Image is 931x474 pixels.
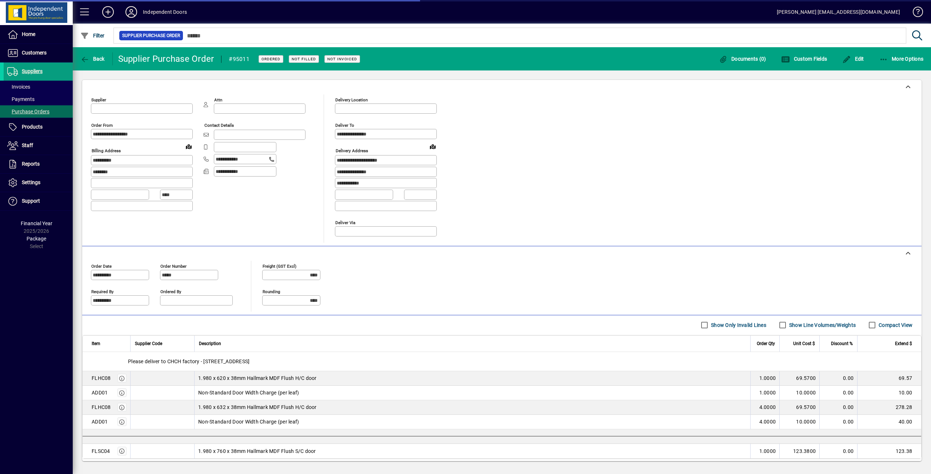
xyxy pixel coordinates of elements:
div: Please deliver to CHCH factory - [STREET_ADDRESS] [83,352,921,371]
span: Extend $ [895,340,912,348]
span: Custom Fields [781,56,827,62]
span: Not Filled [292,57,316,61]
div: [PERSON_NAME] [EMAIL_ADDRESS][DOMAIN_NAME] [777,6,900,18]
mat-label: Rounding [263,289,280,294]
div: FLSC04 [92,447,110,455]
span: Invoices [7,84,30,90]
td: 278.28 [857,400,921,415]
span: Non-Standard Door Width Charge (per leaf) [198,389,299,396]
mat-label: Order number [160,263,187,268]
td: 0.00 [819,400,857,415]
span: Home [22,31,35,37]
a: View on map [183,141,195,152]
a: View on map [427,141,439,152]
mat-label: Order date [91,263,112,268]
button: Back [79,52,107,65]
a: Purchase Orders [4,105,73,118]
span: 1.980 x 632 x 38mm Hallmark MDF Flush H/C door [198,404,317,411]
span: Unit Cost $ [793,340,815,348]
label: Show Line Volumes/Weights [788,321,856,329]
a: Support [4,192,73,210]
mat-label: Ordered by [160,289,181,294]
button: Edit [840,52,866,65]
td: 1.0000 [750,444,779,458]
span: Customers [22,50,47,56]
span: Support [22,198,40,204]
td: 0.00 [819,371,857,386]
a: Staff [4,137,73,155]
div: Supplier Purchase Order [118,53,214,65]
span: Staff [22,142,33,148]
mat-label: Supplier [91,97,106,102]
td: 0.00 [819,415,857,429]
span: Edit [842,56,864,62]
span: Package [27,236,46,242]
span: Not Invoiced [327,57,357,61]
td: 1.0000 [750,371,779,386]
div: #95011 [229,53,249,65]
td: 10.00 [857,386,921,400]
span: Filter [80,33,105,39]
mat-label: Deliver via [335,220,355,225]
td: 0.00 [819,386,857,400]
td: 69.5700 [779,400,819,415]
span: Back [80,56,105,62]
td: 123.3800 [779,444,819,458]
span: Discount % [831,340,853,348]
span: More Options [879,56,924,62]
td: 69.57 [857,371,921,386]
button: Profile [120,5,143,19]
div: ADD01 [92,389,108,396]
span: Payments [7,96,35,102]
a: Products [4,118,73,136]
span: Suppliers [22,68,43,74]
span: Settings [22,179,40,185]
a: Knowledge Base [907,1,922,25]
a: Invoices [4,81,73,93]
app-page-header-button: Back [73,52,113,65]
mat-label: Order from [91,123,113,128]
mat-label: Freight (GST excl) [263,263,296,268]
div: Independent Doors [143,6,187,18]
span: Reports [22,161,40,167]
label: Show Only Invalid Lines [710,321,766,329]
mat-label: Required by [91,289,113,294]
td: 4.0000 [750,400,779,415]
button: More Options [878,52,926,65]
td: 4.0000 [750,415,779,429]
td: 10.0000 [779,386,819,400]
td: 69.5700 [779,371,819,386]
a: Customers [4,44,73,62]
mat-label: Delivery Location [335,97,368,102]
span: 1.980 x 760 x 38mm Hallmark MDF Flush S/C door [198,447,316,455]
button: Custom Fields [779,52,829,65]
a: Payments [4,93,73,105]
span: Supplier Code [135,340,162,348]
a: Settings [4,174,73,192]
span: Products [22,124,43,130]
button: Filter [79,29,107,42]
div: FLHC08 [92,374,111,382]
td: 123.38 [857,444,921,458]
span: Purchase Orders [7,109,49,114]
mat-label: Deliver To [335,123,354,128]
span: Non-Standard Door Width Charge (per leaf) [198,418,299,425]
span: Supplier Purchase Order [122,32,180,39]
span: Description [199,340,221,348]
td: 0.00 [819,444,857,458]
mat-label: Attn [214,97,222,102]
div: ADD01 [92,418,108,425]
td: 1.0000 [750,386,779,400]
div: FLHC08 [92,404,111,411]
span: 1.980 x 620 x 38mm Hallmark MDF Flush H/C door [198,374,317,382]
span: Order Qty [757,340,775,348]
a: Reports [4,155,73,173]
span: Documents (0) [719,56,766,62]
span: Ordered [261,57,280,61]
td: 40.00 [857,415,921,429]
a: Home [4,25,73,44]
button: Add [96,5,120,19]
label: Compact View [877,321,912,329]
span: Financial Year [21,220,52,226]
button: Documents (0) [717,52,768,65]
